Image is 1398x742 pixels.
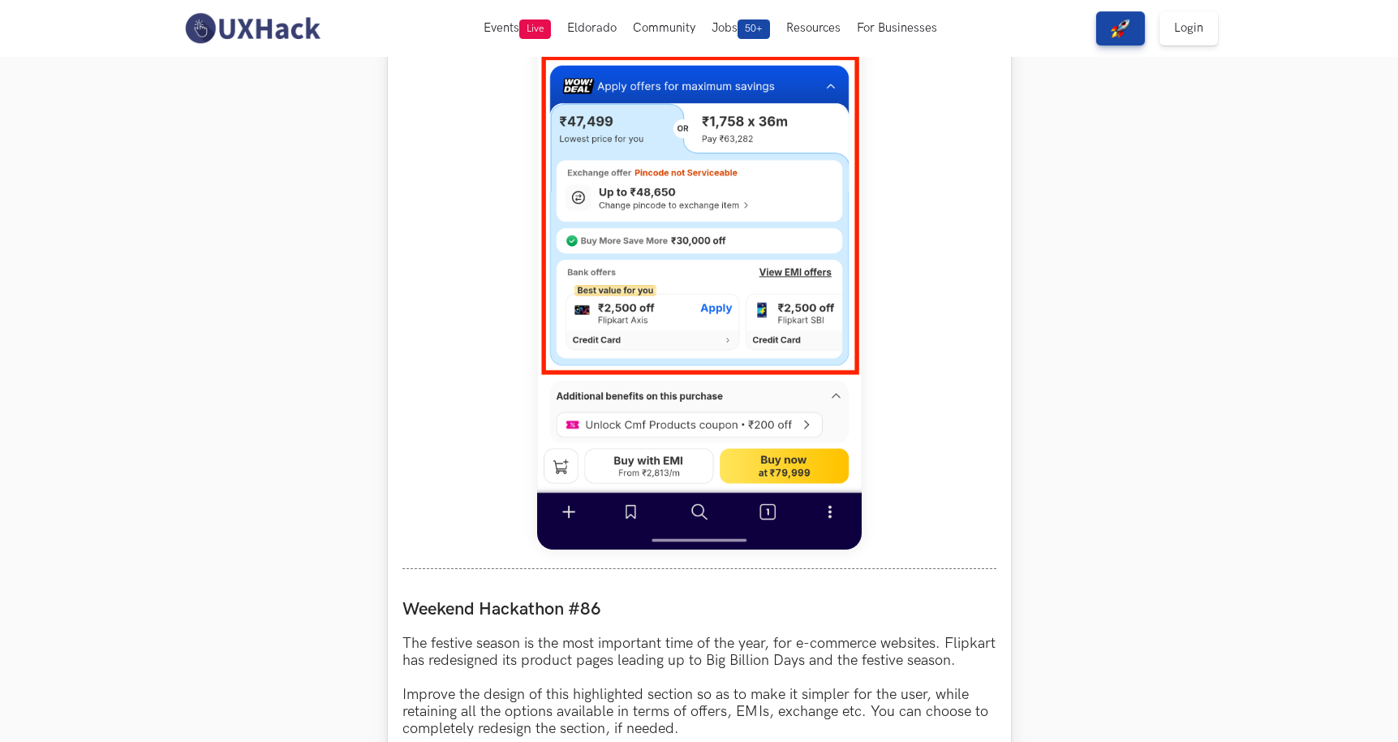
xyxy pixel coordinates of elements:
img: rocket [1111,19,1130,38]
span: 50+ [738,19,770,39]
label: Weekend Hackathon #86 [402,598,996,620]
span: Live [519,19,551,39]
a: Login [1159,11,1218,45]
img: UXHack-logo.png [180,11,325,45]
